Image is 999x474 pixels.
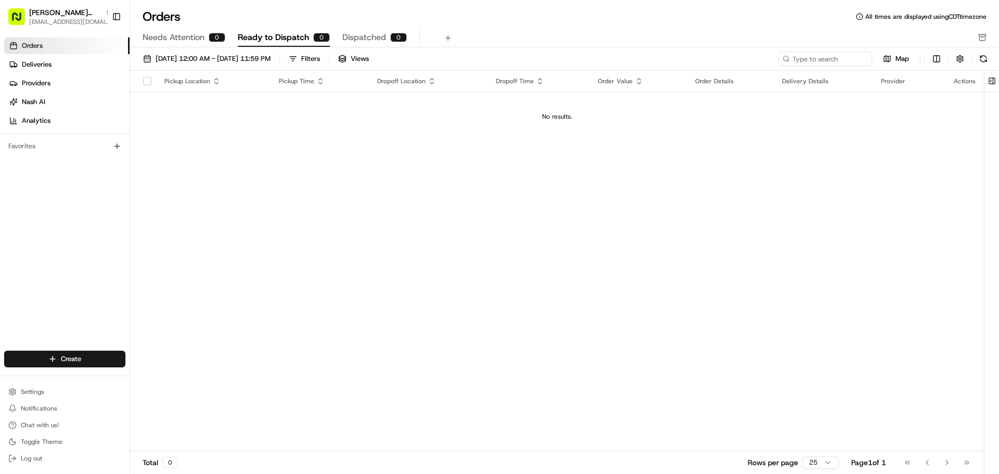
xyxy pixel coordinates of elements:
div: 0 [162,457,178,468]
span: Create [61,354,81,364]
div: 0 [209,33,225,42]
a: Deliveries [4,56,130,73]
span: All times are displayed using CDT timezone [865,12,987,21]
div: Filters [301,54,320,63]
button: Notifications [4,401,125,416]
div: Order Details [695,77,765,85]
div: Page 1 of 1 [851,457,886,468]
p: Rows per page [748,457,798,468]
button: [DATE] 12:00 AM - [DATE] 11:59 PM [138,52,275,66]
span: Toggle Theme [21,438,62,446]
span: Notifications [21,404,57,413]
span: Analytics [22,116,50,125]
input: Type to search [778,52,872,66]
div: Order Value [598,77,678,85]
div: No results. [134,112,980,121]
span: Providers [22,79,50,88]
div: 0 [313,33,330,42]
span: Nash AI [22,97,45,107]
div: 0 [390,33,407,42]
a: Nash AI [4,94,130,110]
span: Ready to Dispatch [238,31,309,44]
span: Needs Attention [143,31,204,44]
button: Log out [4,451,125,466]
a: Orders [4,37,130,54]
button: Settings [4,385,125,399]
button: [EMAIL_ADDRESS][DOMAIN_NAME] [29,18,112,26]
span: Views [351,54,369,63]
span: Chat with us! [21,421,59,429]
a: Analytics [4,112,130,129]
div: Dropoff Time [496,77,581,85]
span: Dispatched [342,31,386,44]
div: Provider [881,77,937,85]
span: Log out [21,454,42,463]
div: Favorites [4,138,125,155]
div: Actions [954,77,976,85]
button: Filters [284,52,325,66]
span: Orders [22,41,43,50]
button: Create [4,351,125,367]
button: Views [334,52,374,66]
div: Delivery Details [782,77,864,85]
div: Pickup Location [164,77,262,85]
span: Settings [21,388,44,396]
button: [PERSON_NAME][GEOGRAPHIC_DATA][EMAIL_ADDRESS][DOMAIN_NAME] [4,4,108,29]
button: Refresh [976,52,991,66]
button: [PERSON_NAME][GEOGRAPHIC_DATA] [29,7,101,18]
div: Pickup Time [279,77,361,85]
button: Toggle Theme [4,434,125,449]
div: Total [143,457,178,468]
span: Deliveries [22,60,52,69]
div: Dropoff Location [377,77,479,85]
button: Map [876,53,916,65]
button: Chat with us! [4,418,125,432]
h1: Orders [143,8,181,25]
span: [DATE] 12:00 AM - [DATE] 11:59 PM [156,54,271,63]
a: Providers [4,75,130,92]
span: Map [895,54,909,63]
